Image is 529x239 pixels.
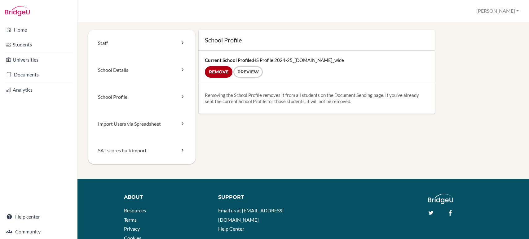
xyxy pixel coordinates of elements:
[124,217,137,223] a: Terms
[233,66,263,78] a: Preview
[205,92,428,104] p: Removing the School Profile removes it from all students on the Document Sending page. If you've ...
[88,30,196,57] a: Staff
[199,51,434,84] div: HS Profile 2024-25_[DOMAIN_NAME]_wide
[88,111,196,137] a: Import Users via Spreadsheet
[5,6,30,16] img: Bridge-U
[1,54,76,66] a: Universities
[124,226,140,232] a: Privacy
[218,194,298,201] div: Support
[218,207,284,223] a: Email us at [EMAIL_ADDRESS][DOMAIN_NAME]
[1,84,76,96] a: Analytics
[205,66,232,78] input: Remove
[88,57,196,84] a: School Details
[1,225,76,238] a: Community
[124,207,146,213] a: Resources
[1,24,76,36] a: Home
[205,36,428,44] h1: School Profile
[1,38,76,51] a: Students
[1,68,76,81] a: Documents
[218,226,244,232] a: Help Center
[88,84,196,111] a: School Profile
[428,194,453,204] img: logo_white@2x-f4f0deed5e89b7ecb1c2cc34c3e3d731f90f0f143d5ea2071677605dd97b5244.png
[474,5,522,17] button: [PERSON_NAME]
[124,194,209,201] div: About
[205,57,253,63] strong: Current School Profile:
[1,211,76,223] a: Help center
[88,137,196,164] a: SAT scores bulk import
